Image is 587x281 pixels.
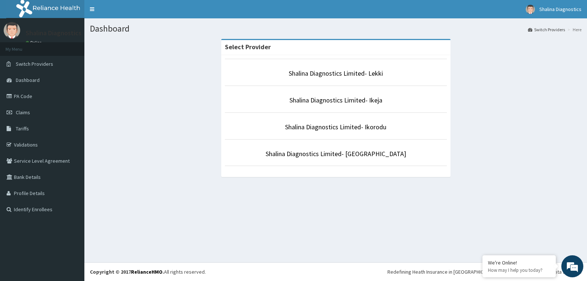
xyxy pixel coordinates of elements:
a: Shalina Diagnostics Limited- [GEOGRAPHIC_DATA] [266,149,406,158]
div: Chat with us now [38,41,123,51]
a: Online [26,40,43,45]
a: Shalina Diagnostics Limited- Lekki [289,69,383,78]
p: Shalina Diagnostics [26,30,81,36]
a: RelianceHMO [131,269,163,275]
img: User Image [4,22,20,39]
a: Switch Providers [528,26,565,33]
a: Shalina Diagnostics Limited- Ikeja [289,96,382,104]
textarea: Type your message and hit 'Enter' [4,201,140,226]
footer: All rights reserved. [84,262,587,281]
a: Shalina Diagnostics Limited- Ikorodu [285,123,386,131]
img: User Image [526,5,535,14]
h1: Dashboard [90,24,581,33]
span: Dashboard [16,77,40,83]
span: Shalina Diagnostics [539,6,581,12]
span: We're online! [43,93,101,167]
span: Tariffs [16,125,29,132]
p: How may I help you today? [488,267,550,273]
div: Redefining Heath Insurance in [GEOGRAPHIC_DATA] using Telemedicine and Data Science! [387,268,581,275]
strong: Select Provider [225,43,271,51]
strong: Copyright © 2017 . [90,269,164,275]
div: Minimize live chat window [120,4,138,21]
li: Here [566,26,581,33]
div: We're Online! [488,259,550,266]
span: Claims [16,109,30,116]
img: d_794563401_company_1708531726252_794563401 [14,37,30,55]
span: Switch Providers [16,61,53,67]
